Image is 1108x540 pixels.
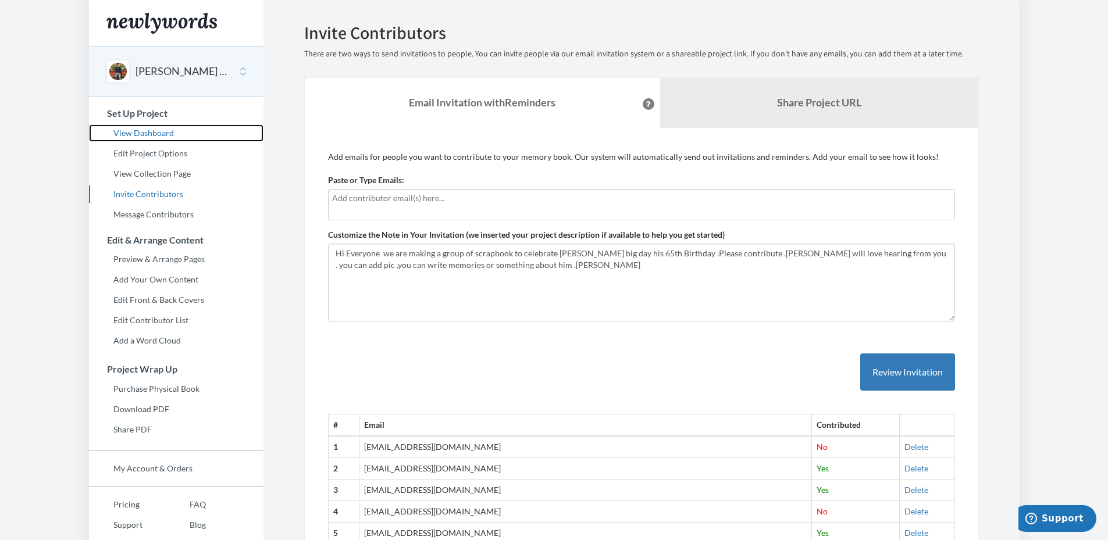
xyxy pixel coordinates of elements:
th: 3 [328,480,359,501]
td: [EMAIL_ADDRESS][DOMAIN_NAME] [359,436,812,457]
th: Contributed [812,414,900,436]
a: FAQ [165,496,206,513]
p: There are two ways to send invitations to people. You can invite people via our email invitation ... [304,48,979,60]
span: No [817,506,828,516]
button: [PERSON_NAME] 65th Birthday [136,64,230,79]
a: Delete [904,506,928,516]
a: Delete [904,463,928,473]
a: Delete [904,528,928,538]
a: Support [89,516,165,534]
span: Yes [817,528,829,538]
a: Invite Contributors [89,185,263,203]
input: Add contributor email(s) here... [332,192,951,205]
b: Share Project URL [777,96,861,109]
a: Purchase Physical Book [89,380,263,398]
a: Download PDF [89,400,263,418]
a: Edit Front & Back Covers [89,291,263,309]
p: Add emails for people you want to contribute to your memory book. Our system will automatically s... [328,151,955,163]
button: Review Invitation [860,353,955,391]
a: Edit Contributor List [89,312,263,329]
td: [EMAIL_ADDRESS][DOMAIN_NAME] [359,501,812,523]
td: [EMAIL_ADDRESS][DOMAIN_NAME] [359,480,812,501]
h2: Invite Contributors [304,23,979,42]
h3: Edit & Arrange Content [90,235,263,245]
textarea: Hi Everyone we are making a group of scrapbook to celebrate [PERSON_NAME] big day his 65th Birthd... [328,244,955,321]
strong: Email Invitation with Reminders [409,96,555,109]
a: Delete [904,485,928,495]
a: View Dashboard [89,124,263,142]
th: 1 [328,436,359,457]
a: Message Contributors [89,206,263,223]
a: View Collection Page [89,165,263,183]
th: 2 [328,458,359,480]
a: Delete [904,442,928,452]
td: [EMAIL_ADDRESS][DOMAIN_NAME] [359,458,812,480]
th: Email [359,414,812,436]
a: Edit Project Options [89,145,263,162]
a: Pricing [89,496,165,513]
a: Blog [165,516,206,534]
a: My Account & Orders [89,460,263,477]
th: 4 [328,501,359,523]
span: No [817,442,828,452]
h3: Set Up Project [90,108,263,119]
a: Add Your Own Content [89,271,263,288]
img: Newlywords logo [106,13,217,34]
a: Add a Word Cloud [89,332,263,349]
span: Yes [817,485,829,495]
span: Yes [817,463,829,473]
a: Share PDF [89,421,263,438]
label: Paste or Type Emails: [328,174,404,186]
h3: Project Wrap Up [90,364,263,374]
a: Preview & Arrange Pages [89,251,263,268]
label: Customize the Note in Your Invitation (we inserted your project description if available to help ... [328,229,725,241]
iframe: Opens a widget where you can chat to one of our agents [1018,505,1096,534]
th: # [328,414,359,436]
